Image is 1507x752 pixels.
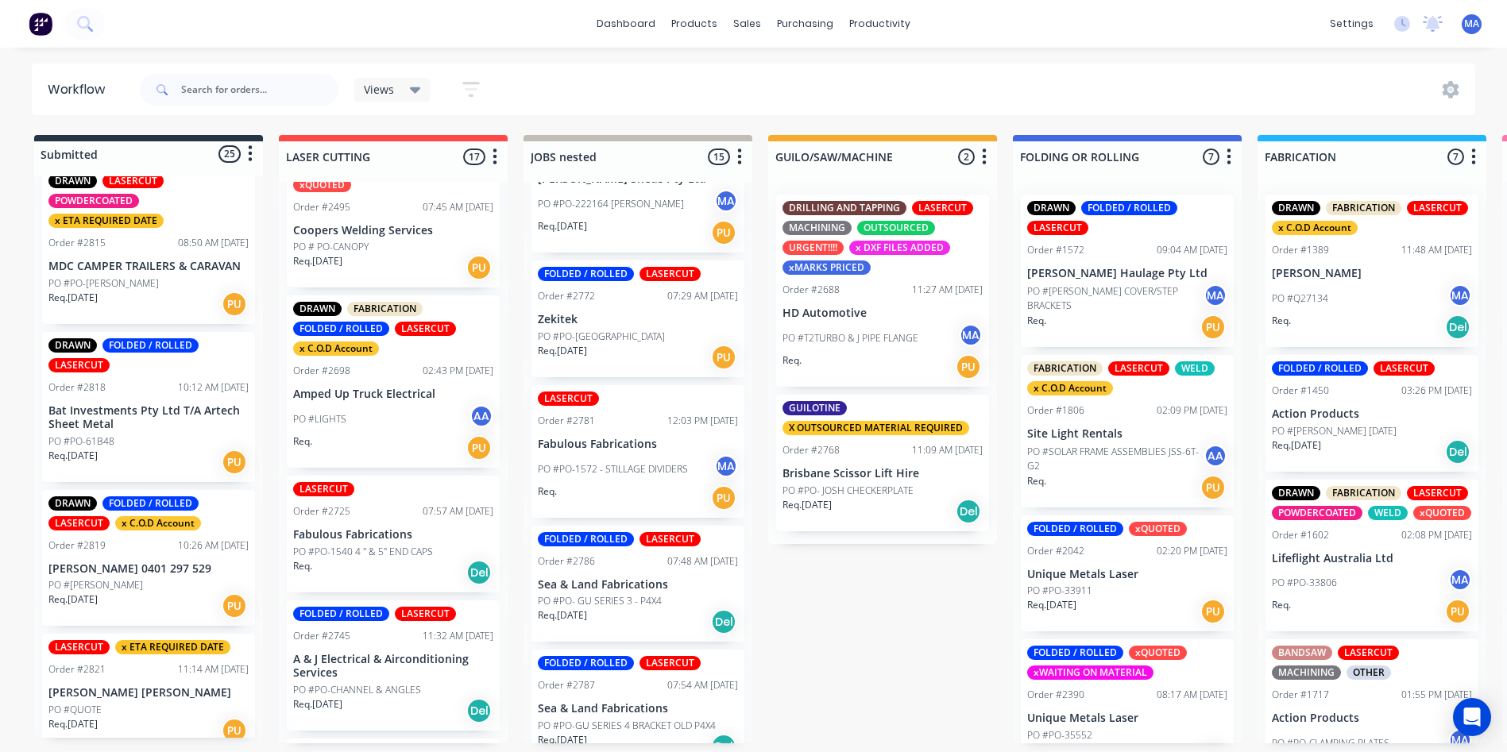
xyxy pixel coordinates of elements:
[222,449,247,475] div: PU
[42,634,255,750] div: LASERCUTx ETA REQUIRED DATEOrder #282111:14 AM [DATE][PERSON_NAME] [PERSON_NAME]PO #QUOTEReq.[DAT...
[538,484,557,499] p: Req.
[423,200,493,214] div: 07:45 AM [DATE]
[782,421,969,435] div: X OUTSOURCED MATERIAL REQUIRED
[538,391,599,406] div: LASERCUT
[1326,201,1401,215] div: FABRICATION
[1322,12,1381,36] div: settings
[1448,568,1472,592] div: MA
[538,594,662,608] p: PO #PO- GU SERIES 3 - P4X4
[1027,445,1204,473] p: PO #SOLAR FRAME ASSEMBLIES JSS-6T-G2
[1272,384,1329,398] div: Order #1450
[1021,515,1234,632] div: FOLDED / ROLLEDxQUOTEDOrder #204202:20 PM [DATE]Unique Metals LaserPO #PO-33911Req.[DATE]PU
[1027,728,1092,742] p: PO #PO-35552
[1157,688,1227,702] div: 08:17 AM [DATE]
[48,291,98,305] p: Req. [DATE]
[776,195,989,387] div: DRILLING AND TAPPINGLASERCUTMACHININGOUTSOURCEDURGENT!!!!x DXF FILES ADDEDxMARKS PRICEDOrder #268...
[959,323,983,347] div: MA
[1401,243,1472,257] div: 11:48 AM [DATE]
[714,454,738,478] div: MA
[667,289,738,303] div: 07:29 AM [DATE]
[1027,243,1084,257] div: Order #1572
[293,434,312,449] p: Req.
[293,224,493,237] p: Coopers Welding Services
[287,295,500,468] div: DRAWNFABRICATIONFOLDED / ROLLEDLASERCUTx C.O.D AccountOrder #269802:43 PM [DATE]Amped Up Truck El...
[48,236,106,250] div: Order #2815
[48,578,143,592] p: PO #[PERSON_NAME]
[48,404,249,431] p: Bat Investments Pty Ltd T/A Artech Sheet Metal
[711,345,736,370] div: PU
[1445,599,1470,624] div: PU
[956,499,981,524] div: Del
[48,434,114,449] p: PO #PO-61B48
[181,74,338,106] input: Search for orders...
[1272,438,1321,453] p: Req. [DATE]
[293,683,421,697] p: PO #PO-CHANNEL & ANGLES
[782,443,840,457] div: Order #2768
[538,267,634,281] div: FOLDED / ROLLED
[1027,403,1084,418] div: Order #1806
[956,354,981,380] div: PU
[1027,568,1227,581] p: Unique Metals Laser
[287,152,500,288] div: xQUOTEDOrder #249507:45 AM [DATE]Coopers Welding ServicesPO # PO-CANOPYReq.[DATE]PU
[538,702,738,715] p: Sea & Land Fabrications
[1272,424,1397,438] p: PO #[PERSON_NAME] [DATE]
[1027,314,1046,328] p: Req.
[48,662,106,677] div: Order #2821
[469,404,493,428] div: AA
[782,241,844,255] div: URGENT!!!!
[293,653,493,680] p: A & J Electrical & Airconditioning Services
[48,686,249,700] p: [PERSON_NAME] [PERSON_NAME]
[538,289,595,303] div: Order #2772
[1272,314,1291,328] p: Req.
[347,302,423,316] div: FABRICATION
[293,528,493,542] p: Fabulous Fabrications
[42,490,255,627] div: DRAWNFOLDED / ROLLEDLASERCUTx C.O.D AccountOrder #281910:26 AM [DATE][PERSON_NAME] 0401 297 529PO...
[42,168,255,324] div: DRAWNLASERCUTPOWDERCOATEDx ETA REQUIRED DATEOrder #281508:50 AM [DATE]MDC CAMPER TRAILERS & CARAV...
[1027,544,1084,558] div: Order #2042
[293,482,354,496] div: LASERCUT
[1108,361,1169,376] div: LASERCUT
[1027,688,1084,702] div: Order #2390
[640,656,701,670] div: LASERCUT
[1272,506,1362,520] div: POWDERCOATED
[782,331,918,345] p: PO #T2TURBO & J PIPE FLANGE
[725,12,769,36] div: sales
[48,449,98,463] p: Req. [DATE]
[48,717,98,731] p: Req. [DATE]
[776,395,989,531] div: GUILOTINEX OUTSOURCED MATERIAL REQUIREDOrder #276811:09 AM [DATE]Brisbane Scissor Lift HirePO #PO...
[1272,361,1368,376] div: FOLDED / ROLLED
[782,353,802,368] p: Req.
[293,412,346,426] p: PO #LIGHTS
[102,338,199,353] div: FOLDED / ROLLED
[222,593,247,619] div: PU
[1027,598,1076,612] p: Req. [DATE]
[782,221,852,235] div: MACHINING
[538,313,738,326] p: Zekitek
[640,532,701,546] div: LASERCUT
[1200,314,1226,340] div: PU
[589,12,663,36] a: dashboard
[1204,444,1227,468] div: AA
[1448,728,1472,752] div: MA
[667,414,738,428] div: 12:03 PM [DATE]
[538,438,738,451] p: Fabulous Fabrications
[1272,291,1328,306] p: PO #Q27134
[287,476,500,592] div: LASERCUTOrder #272507:57 AM [DATE]Fabulous FabricationsPO #PO-1540 4 " & 5" END CAPSReq.Del
[293,559,312,573] p: Req.
[1272,688,1329,702] div: Order #1717
[841,12,918,36] div: productivity
[293,341,379,356] div: x C.O.D Account
[48,562,249,576] p: [PERSON_NAME] 0401 297 529
[1272,576,1337,590] p: PO #PO-33806
[48,516,110,530] div: LASERCUT
[1326,486,1401,500] div: FABRICATION
[115,516,201,530] div: x C.O.D Account
[287,600,500,731] div: FOLDED / ROLLEDLASERCUTOrder #274511:32 AM [DATE]A & J Electrical & Airconditioning ServicesPO #P...
[293,254,342,268] p: Req. [DATE]
[531,260,744,377] div: FOLDED / ROLLEDLASERCUTOrder #277207:29 AM [DATE]ZekitekPO #PO-[GEOGRAPHIC_DATA]Req.[DATE]PU
[1368,506,1408,520] div: WELD
[293,697,342,712] p: Req. [DATE]
[48,80,113,99] div: Workflow
[538,656,634,670] div: FOLDED / ROLLED
[1027,381,1113,395] div: x C.O.D Account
